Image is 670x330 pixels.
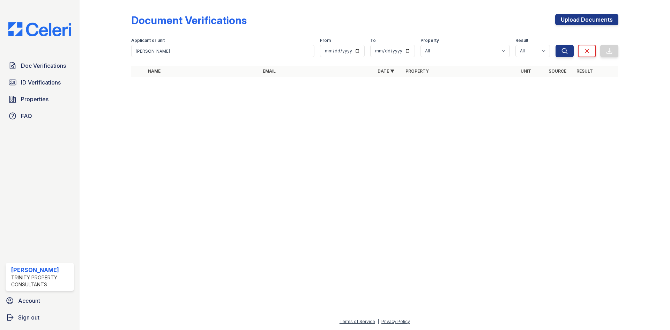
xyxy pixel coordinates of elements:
[21,112,32,120] span: FAQ
[11,274,71,288] div: Trinity Property Consultants
[3,22,77,36] img: CE_Logo_Blue-a8612792a0a2168367f1c8372b55b34899dd931a85d93a1a3d3e32e68fde9ad4.png
[370,38,376,43] label: To
[515,38,528,43] label: Result
[6,92,74,106] a: Properties
[18,296,40,305] span: Account
[6,75,74,89] a: ID Verifications
[378,319,379,324] div: |
[405,68,429,74] a: Property
[521,68,531,74] a: Unit
[18,313,39,322] span: Sign out
[420,38,439,43] label: Property
[378,68,394,74] a: Date ▼
[131,38,165,43] label: Applicant or unit
[3,294,77,308] a: Account
[131,45,314,57] input: Search by name, email, or unit number
[148,68,161,74] a: Name
[549,68,566,74] a: Source
[263,68,276,74] a: Email
[21,78,61,87] span: ID Verifications
[340,319,375,324] a: Terms of Service
[320,38,331,43] label: From
[3,310,77,324] a: Sign out
[21,61,66,70] span: Doc Verifications
[555,14,618,25] a: Upload Documents
[21,95,49,103] span: Properties
[6,109,74,123] a: FAQ
[576,68,593,74] a: Result
[131,14,247,27] div: Document Verifications
[6,59,74,73] a: Doc Verifications
[11,266,71,274] div: [PERSON_NAME]
[381,319,410,324] a: Privacy Policy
